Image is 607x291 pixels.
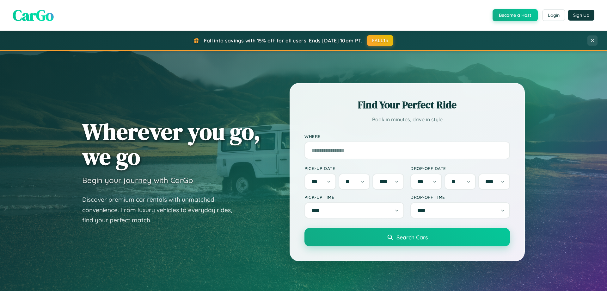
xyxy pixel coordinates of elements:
span: CarGo [13,5,54,26]
p: Book in minutes, drive in style [304,115,510,124]
label: Pick-up Time [304,194,404,200]
label: Pick-up Date [304,166,404,171]
button: Search Cars [304,228,510,246]
h2: Find Your Perfect Ride [304,98,510,112]
button: Sign Up [568,10,594,21]
button: FALL15 [367,35,394,46]
h1: Wherever you go, we go [82,119,261,169]
label: Drop-off Date [410,166,510,171]
p: Discover premium car rentals with unmatched convenience. From luxury vehicles to everyday rides, ... [82,194,240,225]
button: Login [543,9,565,21]
span: Fall into savings with 15% off for all users! Ends [DATE] 10am PT. [204,37,362,44]
span: Search Cars [396,234,428,241]
label: Drop-off Time [410,194,510,200]
label: Where [304,134,510,139]
button: Become a Host [493,9,538,21]
h3: Begin your journey with CarGo [82,175,193,185]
